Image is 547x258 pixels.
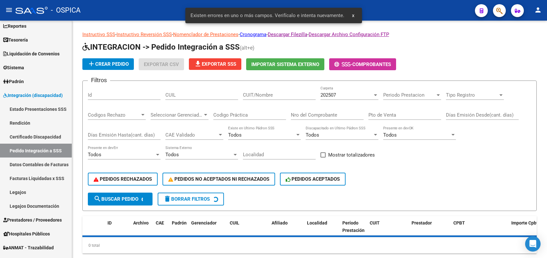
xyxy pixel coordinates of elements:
[165,152,179,158] span: Todos
[367,216,409,244] datatable-header-cell: CUIT
[82,32,115,37] a: Instructivo SSS
[230,220,239,225] span: CUIL
[280,173,346,186] button: PEDIDOS ACEPTADOS
[309,32,389,37] a: Descargar Archivo Configuración FTP
[340,216,367,244] datatable-header-cell: Período Prestación
[334,62,352,67] span: -
[144,62,179,67] span: Exportar CSV
[107,220,112,225] span: ID
[412,220,432,225] span: Prestador
[158,193,224,205] button: Borrar Filtros
[328,151,375,159] span: Mostrar totalizadores
[116,32,172,37] a: Instructivo Reversión SSS
[286,176,340,182] span: PEDIDOS ACEPTADOS
[304,216,340,244] datatable-header-cell: Localidad
[269,216,304,244] datatable-header-cell: Afiliado
[3,244,54,251] span: ANMAT - Trazabilidad
[194,61,236,67] span: Exportar SSS
[3,230,50,237] span: Hospitales Públicos
[3,64,24,71] span: Sistema
[163,196,210,202] span: Borrar Filtros
[240,32,266,37] a: Cronograma
[5,6,13,14] mat-icon: menu
[94,195,101,203] mat-icon: search
[509,216,544,244] datatable-header-cell: Importe Cpbt.
[453,220,465,225] span: CPBT
[82,31,537,38] p: - - - - -
[251,62,319,67] span: Importar Sistema Externo
[446,92,498,98] span: Tipo Registro
[94,176,152,182] span: PEDIDOS RECHAZADOS
[88,60,95,68] mat-icon: add
[51,3,80,17] span: - OSPICA
[352,13,354,18] span: x
[227,216,269,244] datatable-header-cell: CUIL
[451,216,509,244] datatable-header-cell: CPBT
[347,10,359,21] button: x
[88,61,129,67] span: Crear Pedido
[409,216,451,244] datatable-header-cell: Prestador
[156,220,164,225] span: CAE
[88,112,140,118] span: Codigos Rechazo
[82,237,537,253] div: 0 total
[139,58,184,70] button: Exportar CSV
[189,216,227,244] datatable-header-cell: Gerenciador
[228,132,242,138] span: Todos
[3,23,26,30] span: Reportes
[3,36,28,43] span: Tesorería
[306,132,319,138] span: Todos
[165,132,218,138] span: CAE Validado
[88,152,101,158] span: Todos
[173,32,238,37] a: Nomenclador de Prestaciones
[153,216,169,244] datatable-header-cell: CAE
[3,78,24,85] span: Padrón
[342,220,365,233] span: Período Prestación
[82,58,134,70] button: Crear Pedido
[383,92,435,98] span: Periodo Prestacion
[194,60,202,68] mat-icon: file_download
[169,216,189,244] datatable-header-cell: Padrón
[94,196,138,202] span: Buscar Pedido
[162,173,275,186] button: PEDIDOS NO ACEPTADOS NI RECHAZADOS
[3,50,60,57] span: Liquidación de Convenios
[189,58,241,70] button: Exportar SSS
[511,220,539,225] span: Importe Cpbt.
[272,220,288,225] span: Afiliado
[3,216,62,224] span: Prestadores / Proveedores
[168,176,269,182] span: PEDIDOS NO ACEPTADOS NI RECHAZADOS
[88,193,153,205] button: Buscar Pedido
[131,216,153,244] datatable-header-cell: Archivo
[88,76,110,85] h3: Filtros
[352,62,391,67] span: Comprobantes
[525,236,541,252] div: Open Intercom Messenger
[307,220,327,225] span: Localidad
[163,195,171,203] mat-icon: delete
[191,220,217,225] span: Gerenciador
[3,92,63,99] span: Integración (discapacidad)
[246,58,324,70] button: Importar Sistema Externo
[370,220,380,225] span: CUIT
[133,220,149,225] span: Archivo
[190,12,344,19] span: Existen errores en uno o más campos. Verifícalo e intenta nuevamente.
[534,6,542,14] mat-icon: person
[82,43,240,52] span: INTEGRACION -> Pedido Integración a SSS
[172,220,187,225] span: Padrón
[329,58,396,70] button: -Comprobantes
[383,132,397,138] span: Todos
[240,45,255,51] span: (alt+e)
[151,112,203,118] span: Seleccionar Gerenciador
[268,32,307,37] a: Descargar Filezilla
[88,173,158,186] button: PEDIDOS RECHAZADOS
[320,92,336,98] span: 202507
[105,216,131,244] datatable-header-cell: ID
